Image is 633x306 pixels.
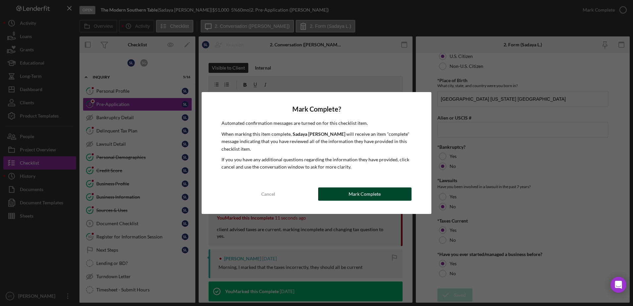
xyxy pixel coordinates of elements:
div: Open Intercom Messenger [610,277,626,293]
p: When marking this item complete, will receive an item "complete" message indicating that you have... [221,130,412,153]
p: If you you have any additional questions regarding the information they have provided, click canc... [221,156,412,171]
h4: Mark Complete? [221,105,412,113]
button: Mark Complete [318,187,412,201]
b: Sadaya [PERSON_NAME] [293,131,345,137]
div: Cancel [261,187,275,201]
div: Mark Complete [349,187,381,201]
p: Automated confirmation messages are turned on for this checklist item. [221,120,412,127]
button: Cancel [221,187,315,201]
